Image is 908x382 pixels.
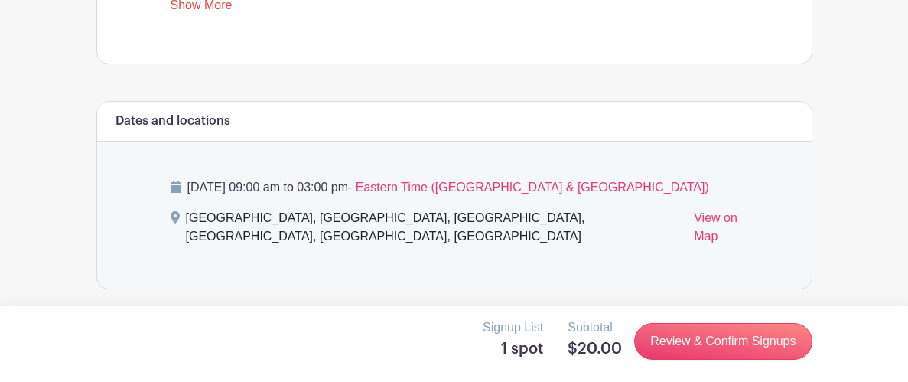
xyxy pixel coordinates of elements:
a: Review & Confirm Signups [634,323,812,360]
p: Signup List [483,318,543,337]
h5: $20.00 [568,340,622,358]
p: Subtotal [568,318,622,337]
a: View on Map [694,209,737,252]
span: - Eastern Time ([GEOGRAPHIC_DATA] & [GEOGRAPHIC_DATA]) [348,181,709,194]
p: [DATE] 09:00 am to 03:00 pm [171,178,738,197]
h5: 1 spot [483,340,543,358]
div: [GEOGRAPHIC_DATA], [GEOGRAPHIC_DATA], [GEOGRAPHIC_DATA], [GEOGRAPHIC_DATA], [GEOGRAPHIC_DATA], [G... [186,209,682,252]
h6: Dates and locations [116,114,230,129]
